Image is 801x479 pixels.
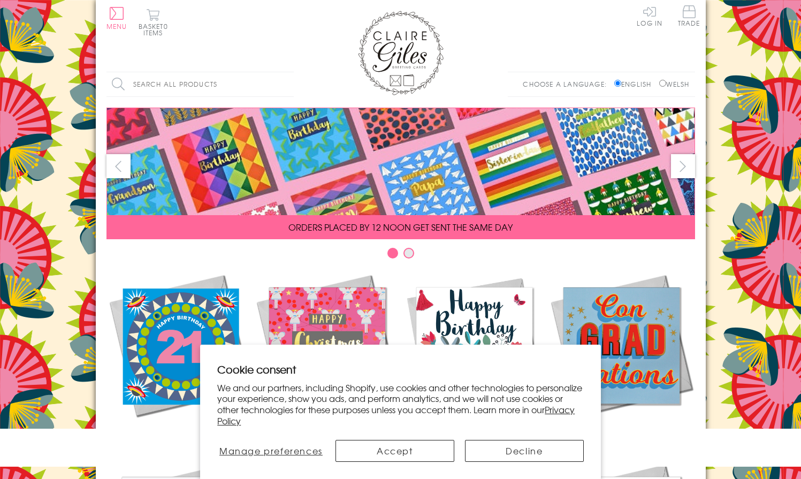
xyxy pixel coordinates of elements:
[401,272,548,440] a: Birthdays
[465,440,584,462] button: Decline
[548,272,695,440] a: Academic
[106,7,127,29] button: Menu
[139,9,168,36] button: Basket0 items
[144,427,215,440] span: New Releases
[637,5,662,26] a: Log In
[106,272,254,440] a: New Releases
[614,79,657,89] label: English
[659,79,690,89] label: Welsh
[283,72,294,96] input: Search
[106,247,695,264] div: Carousel Pagination
[335,440,454,462] button: Accept
[523,79,612,89] p: Choose a language:
[217,403,575,427] a: Privacy Policy
[678,5,700,26] span: Trade
[671,154,695,178] button: next
[217,382,584,427] p: We and our partners, including Shopify, use cookies and other technologies to personalize your ex...
[254,272,401,440] a: Christmas
[219,444,323,457] span: Manage preferences
[217,362,584,377] h2: Cookie consent
[678,5,700,28] a: Trade
[403,248,414,258] button: Carousel Page 2
[106,21,127,31] span: Menu
[217,440,324,462] button: Manage preferences
[288,221,513,233] span: ORDERS PLACED BY 12 NOON GET SENT THE SAME DAY
[614,80,621,87] input: English
[387,248,398,258] button: Carousel Page 1 (Current Slide)
[594,427,649,440] span: Academic
[358,11,444,95] img: Claire Giles Greetings Cards
[106,72,294,96] input: Search all products
[106,154,131,178] button: prev
[143,21,168,37] span: 0 items
[659,80,666,87] input: Welsh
